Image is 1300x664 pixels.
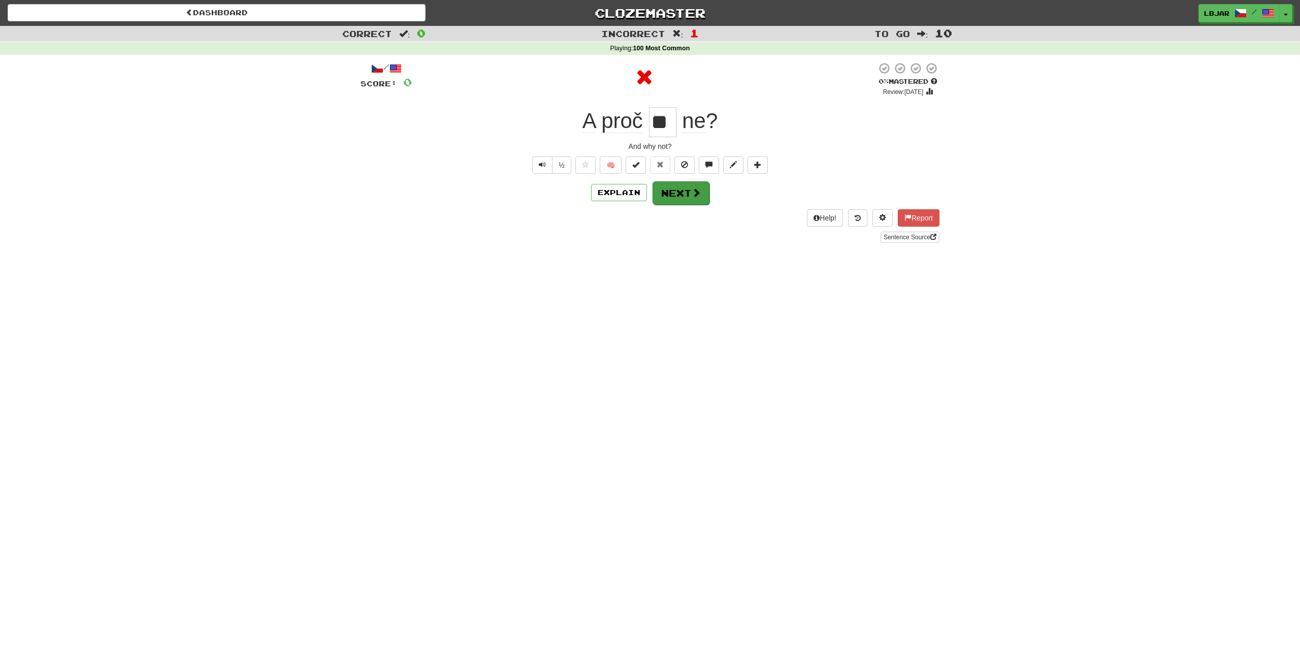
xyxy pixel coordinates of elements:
[690,27,699,39] span: 1
[361,141,939,151] div: And why not?
[582,109,596,133] span: A
[653,181,709,205] button: Next
[723,156,743,174] button: Edit sentence (alt+d)
[682,109,706,133] span: ne
[917,29,928,38] span: :
[532,156,552,174] button: Play sentence audio (ctl+space)
[676,109,718,133] span: ?
[530,156,571,174] div: Text-to-speech controls
[1252,8,1257,15] span: /
[876,77,939,86] div: Mastered
[361,79,397,88] span: Score:
[601,109,643,133] span: proč
[342,28,392,39] span: Correct
[898,209,939,227] button: Report
[935,27,952,39] span: 10
[633,45,690,52] strong: 100 Most Common
[807,209,843,227] button: Help!
[848,209,867,227] button: Round history (alt+y)
[699,156,719,174] button: Discuss sentence (alt+u)
[874,28,910,39] span: To go
[883,88,924,96] small: Review: [DATE]
[1204,9,1229,18] span: lbjar
[591,184,647,201] button: Explain
[879,77,889,85] span: 0 %
[1198,4,1280,22] a: lbjar /
[417,27,426,39] span: 0
[747,156,768,174] button: Add to collection (alt+a)
[361,62,412,75] div: /
[441,4,859,22] a: Clozemaster
[650,156,670,174] button: Reset to 0% Mastered (alt+r)
[575,156,596,174] button: Favorite sentence (alt+f)
[403,76,412,88] span: 0
[881,232,939,243] a: Sentence Source
[399,29,410,38] span: :
[626,156,646,174] button: Set this sentence to 100% Mastered (alt+m)
[552,156,571,174] button: ½
[8,4,426,21] a: Dashboard
[601,28,665,39] span: Incorrect
[674,156,695,174] button: Ignore sentence (alt+i)
[672,29,684,38] span: :
[600,156,622,174] button: 🧠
